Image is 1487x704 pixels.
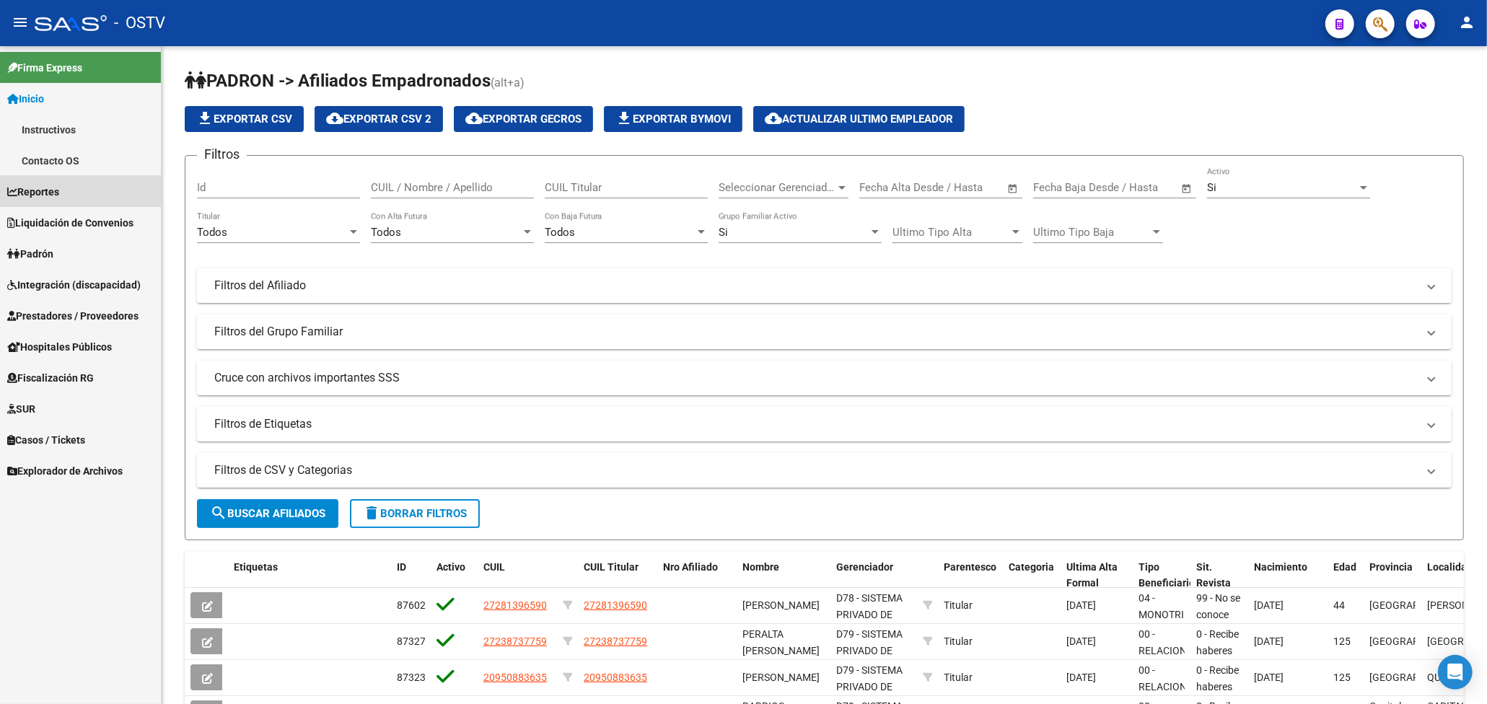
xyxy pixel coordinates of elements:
mat-expansion-panel-header: Filtros del Afiliado [197,268,1452,303]
span: 87327 [397,635,426,647]
span: Gerenciador [836,561,893,573]
span: Ultima Alta Formal [1066,561,1118,589]
span: CUIL [483,561,505,573]
datatable-header-cell: Tipo Beneficiario [1133,552,1190,599]
span: Categoria [1009,561,1054,573]
span: PERALTA [PERSON_NAME] [742,628,820,656]
span: SUR [7,401,35,417]
span: 125 [1333,672,1351,683]
span: [DATE] [1254,599,1284,611]
span: Padrón [7,246,53,262]
span: Prestadores / Proveedores [7,308,139,324]
mat-expansion-panel-header: Cruce con archivos importantes SSS [197,361,1452,395]
span: [GEOGRAPHIC_DATA] [1369,635,1467,647]
span: 20950883635 [584,672,647,683]
mat-icon: cloud_download [465,110,483,127]
span: Ultimo Tipo Alta [892,226,1009,239]
mat-icon: file_download [196,110,214,127]
button: Open calendar [1179,180,1196,197]
datatable-header-cell: ID [391,552,431,599]
span: [DATE] [1254,635,1284,647]
mat-expansion-panel-header: Filtros de Etiquetas [197,407,1452,441]
span: 0 - Recibe haberes regularmente [1196,628,1256,673]
div: Open Intercom Messenger [1438,655,1473,690]
div: [DATE] [1066,669,1127,686]
span: 27238737759 [483,635,547,647]
span: Nombre [742,561,779,573]
span: Todos [371,226,401,239]
datatable-header-cell: Edad [1328,552,1364,599]
span: 125 [1333,635,1351,647]
span: Integración (discapacidad) [7,277,141,293]
button: Exportar CSV 2 [315,106,443,132]
mat-icon: search [210,504,227,522]
span: Titular [944,599,973,611]
datatable-header-cell: Parentesco [938,552,1003,599]
span: 00 - RELACION DE DEPENDENCIA [1139,628,1206,689]
span: Hospitales Públicos [7,339,112,355]
datatable-header-cell: Activo [431,552,478,599]
span: Actualizar ultimo Empleador [765,113,953,126]
span: Todos [197,226,227,239]
span: Tipo Beneficiario [1139,561,1195,589]
span: 27281396590 [584,599,647,611]
button: Actualizar ultimo Empleador [753,106,965,132]
mat-icon: file_download [615,110,633,127]
mat-panel-title: Filtros de CSV y Categorias [214,462,1417,478]
span: D78 - SISTEMA PRIVADO DE SALUD S.A (MUTUAL) [836,592,903,653]
h3: Filtros [197,144,247,164]
datatable-header-cell: Localidad [1421,552,1479,599]
span: Activo [437,561,465,573]
datatable-header-cell: Nacimiento [1248,552,1328,599]
button: Buscar Afiliados [197,499,338,528]
span: Etiquetas [234,561,278,573]
span: CUIL Titular [584,561,639,573]
span: 20950883635 [483,672,547,683]
button: Exportar CSV [185,106,304,132]
span: Si [719,226,728,239]
mat-icon: cloud_download [765,110,782,127]
span: Reportes [7,184,59,200]
span: Sit. Revista [1196,561,1231,589]
span: Exportar GECROS [465,113,582,126]
span: Todos [545,226,575,239]
span: PADRON -> Afiliados Empadronados [185,71,491,91]
span: 87602 [397,599,426,611]
datatable-header-cell: Nro Afiliado [657,552,737,599]
input: Fecha inicio [1033,181,1092,194]
span: 99 - No se conoce situación de revista [1196,592,1240,653]
div: [DATE] [1066,633,1127,650]
span: Seleccionar Gerenciador [719,181,835,194]
span: Inicio [7,91,44,107]
span: Titular [944,672,973,683]
span: Edad [1333,561,1356,573]
span: 27238737759 [584,635,647,647]
mat-expansion-panel-header: Filtros de CSV y Categorias [197,453,1452,488]
datatable-header-cell: Provincia [1364,552,1421,599]
mat-panel-title: Filtros del Afiliado [214,278,1417,294]
button: Open calendar [1005,180,1022,197]
span: Parentesco [944,561,996,573]
mat-icon: menu [12,14,29,31]
input: Fecha fin [1105,181,1175,194]
span: [DATE] [1254,672,1284,683]
button: Exportar GECROS [454,106,593,132]
span: Nro Afiliado [663,561,718,573]
datatable-header-cell: Categoria [1003,552,1061,599]
span: [GEOGRAPHIC_DATA] [1369,599,1467,611]
span: Firma Express [7,60,82,76]
span: 87323 [397,672,426,683]
mat-icon: person [1458,14,1475,31]
span: Ultimo Tipo Baja [1033,226,1150,239]
mat-expansion-panel-header: Filtros del Grupo Familiar [197,314,1452,349]
mat-panel-title: Filtros del Grupo Familiar [214,324,1417,340]
span: Fiscalización RG [7,370,94,386]
input: Fecha inicio [859,181,918,194]
span: QUILMES [1427,672,1470,683]
input: Fecha fin [931,181,1001,194]
datatable-header-cell: Gerenciador [830,552,917,599]
span: ID [397,561,406,573]
datatable-header-cell: Nombre [737,552,830,599]
span: - OSTV [114,7,165,39]
mat-icon: delete [363,504,380,522]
